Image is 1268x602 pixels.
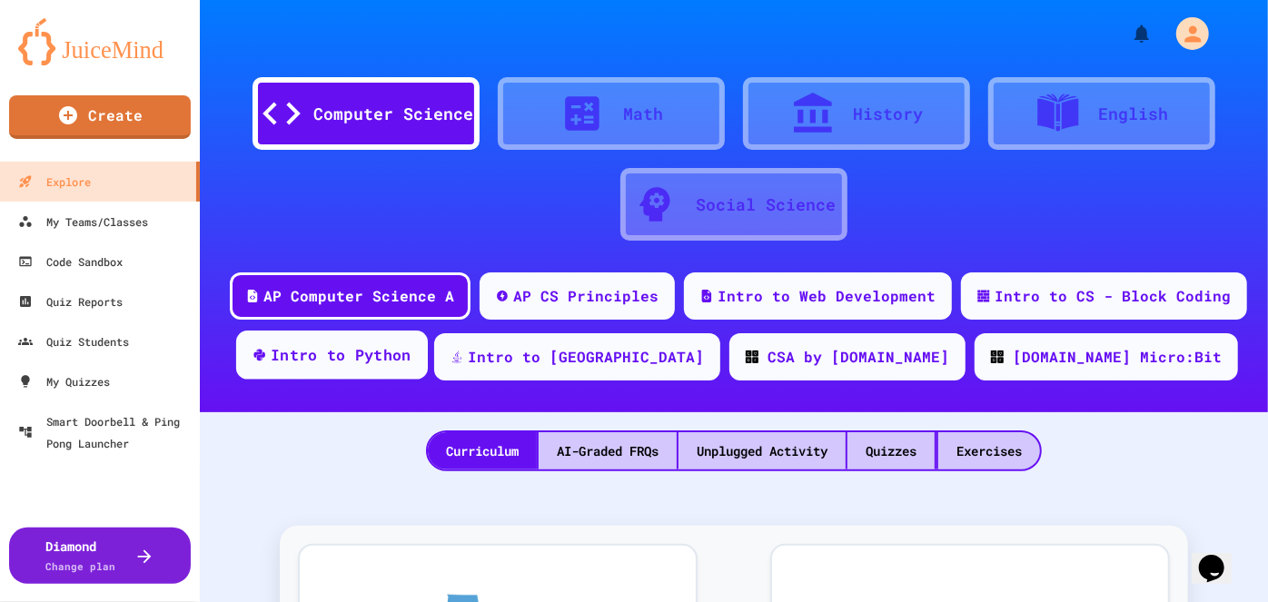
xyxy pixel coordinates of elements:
[746,350,758,363] img: CODE_logo_RGB.png
[468,346,704,368] div: Intro to [GEOGRAPHIC_DATA]
[46,537,116,575] div: Diamond
[18,291,123,312] div: Quiz Reports
[539,432,677,469] div: AI-Graded FRQs
[938,432,1040,469] div: Exercises
[263,285,454,307] div: AP Computer Science A
[18,331,129,352] div: Quiz Students
[1099,102,1169,126] div: English
[623,102,663,126] div: Math
[18,370,110,392] div: My Quizzes
[696,192,836,217] div: Social Science
[1157,13,1214,54] div: My Account
[847,432,935,469] div: Quizzes
[995,285,1231,307] div: Intro to CS - Block Coding
[718,285,936,307] div: Intro to Web Development
[1013,346,1222,368] div: [DOMAIN_NAME] Micro:Bit
[18,410,193,454] div: Smart Doorbell & Ping Pong Launcher
[854,102,924,126] div: History
[768,346,949,368] div: CSA by [DOMAIN_NAME]
[991,350,1004,363] img: CODE_logo_RGB.png
[18,18,182,65] img: logo-orange.svg
[428,432,537,469] div: Curriculum
[271,344,411,367] div: Intro to Python
[1097,18,1157,49] div: My Notifications
[1192,529,1250,584] iframe: chat widget
[513,285,659,307] div: AP CS Principles
[313,102,473,126] div: Computer Science
[18,211,148,232] div: My Teams/Classes
[9,528,191,584] button: DiamondChange plan
[679,432,846,469] div: Unplugged Activity
[18,251,123,272] div: Code Sandbox
[9,95,191,139] a: Create
[18,171,91,192] div: Explore
[46,559,116,573] span: Change plan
